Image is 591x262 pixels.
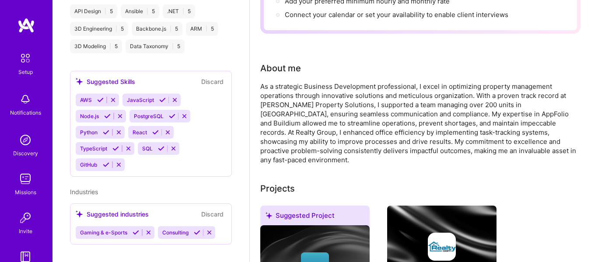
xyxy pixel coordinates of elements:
[76,210,83,218] i: icon SuggestedTeams
[70,4,117,18] div: API Design 5
[145,229,152,236] i: Reject
[206,229,213,236] i: Reject
[13,149,38,158] div: Discovery
[17,17,35,33] img: logo
[76,77,135,86] div: Suggested Skills
[133,129,147,136] span: React
[76,210,149,219] div: Suggested industries
[16,49,35,67] img: setup
[103,161,109,168] i: Accept
[115,161,122,168] i: Reject
[70,22,128,36] div: 3D Engineering 5
[172,43,174,50] span: |
[80,145,107,152] span: TypeScript
[152,129,159,136] i: Accept
[186,22,218,36] div: ARM 5
[125,145,132,152] i: Reject
[76,78,83,85] i: icon SuggestedTeams
[199,77,226,87] button: Discard
[104,113,111,119] i: Accept
[133,229,139,236] i: Accept
[182,8,184,15] span: |
[103,129,109,136] i: Accept
[164,129,171,136] i: Reject
[181,113,188,119] i: Reject
[194,229,200,236] i: Accept
[109,43,111,50] span: |
[80,229,127,236] span: Gaming & e-Sports
[171,97,178,103] i: Reject
[162,229,189,236] span: Consulting
[266,212,272,219] i: icon SuggestedTeams
[17,170,34,188] img: teamwork
[147,8,148,15] span: |
[80,161,98,168] span: GitHub
[159,97,166,103] i: Accept
[206,25,207,32] span: |
[112,145,119,152] i: Accept
[260,82,581,164] div: As a strategic Business Development professional, I excel in optimizing property management opera...
[115,129,122,136] i: Reject
[117,113,123,119] i: Reject
[121,4,159,18] div: Ansible 5
[17,91,34,108] img: bell
[18,67,33,77] div: Setup
[132,22,182,36] div: Backbone.js 5
[199,209,226,219] button: Discard
[126,39,185,53] div: Data Taxonomy 5
[169,113,175,119] i: Accept
[428,233,456,261] img: Company logo
[80,113,99,119] span: Node.js
[158,145,164,152] i: Accept
[115,25,117,32] span: |
[110,97,116,103] i: Reject
[127,97,154,103] span: JavaScript
[260,182,295,195] div: Projects
[170,145,177,152] i: Reject
[105,8,106,15] span: |
[17,131,34,149] img: discovery
[17,209,34,227] img: Invite
[97,97,104,103] i: Accept
[80,97,92,103] span: AWS
[134,113,164,119] span: PostgreSQL
[260,62,301,75] div: About me
[80,129,98,136] span: Python
[142,145,153,152] span: SQL
[170,25,171,32] span: |
[70,39,122,53] div: 3D Modeling 5
[19,227,32,236] div: Invite
[10,108,41,117] div: Notifications
[285,10,508,19] span: Connect your calendar or set your availability to enable client interviews
[260,206,370,229] div: Suggested Project
[70,188,98,196] span: Industries
[15,188,36,197] div: Missions
[163,4,195,18] div: .NET 5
